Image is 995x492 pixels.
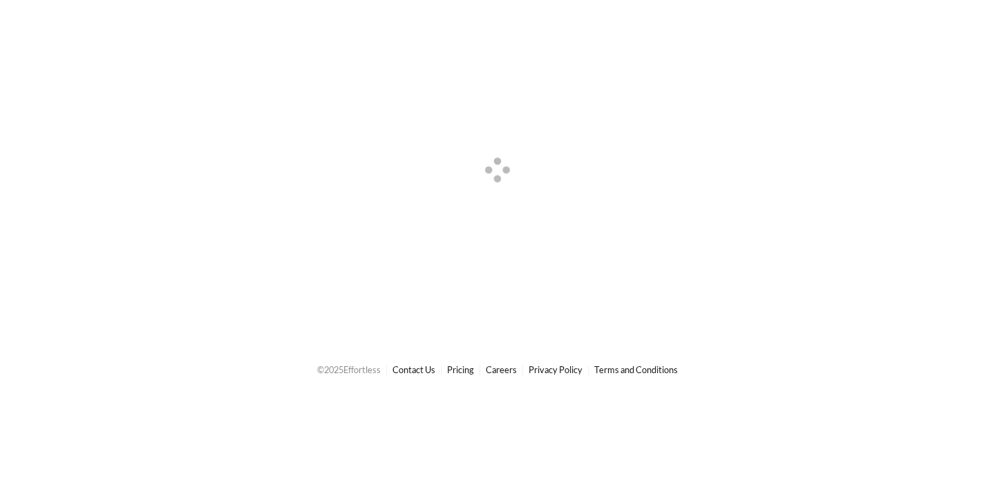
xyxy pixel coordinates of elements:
a: Terms and Conditions [594,364,678,375]
a: Pricing [447,364,474,375]
span: © 2025 Effortless [317,364,381,375]
a: Contact Us [392,364,435,375]
a: Privacy Policy [529,364,582,375]
a: Careers [486,364,517,375]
